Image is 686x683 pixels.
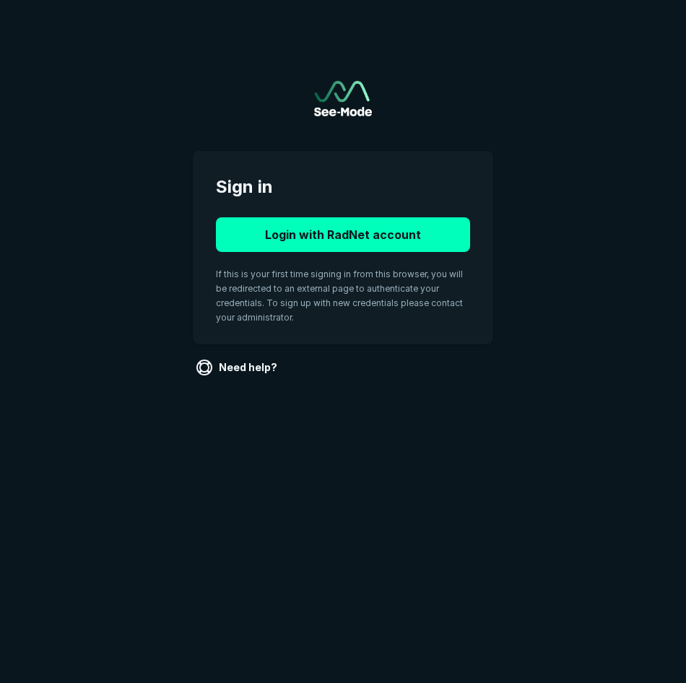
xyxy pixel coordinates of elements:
[193,356,283,379] a: Need help?
[216,174,470,200] span: Sign in
[216,217,470,252] button: Login with RadNet account
[314,81,372,116] a: Go to sign in
[314,81,372,116] img: See-Mode Logo
[216,269,463,323] span: If this is your first time signing in from this browser, you will be redirected to an external pa...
